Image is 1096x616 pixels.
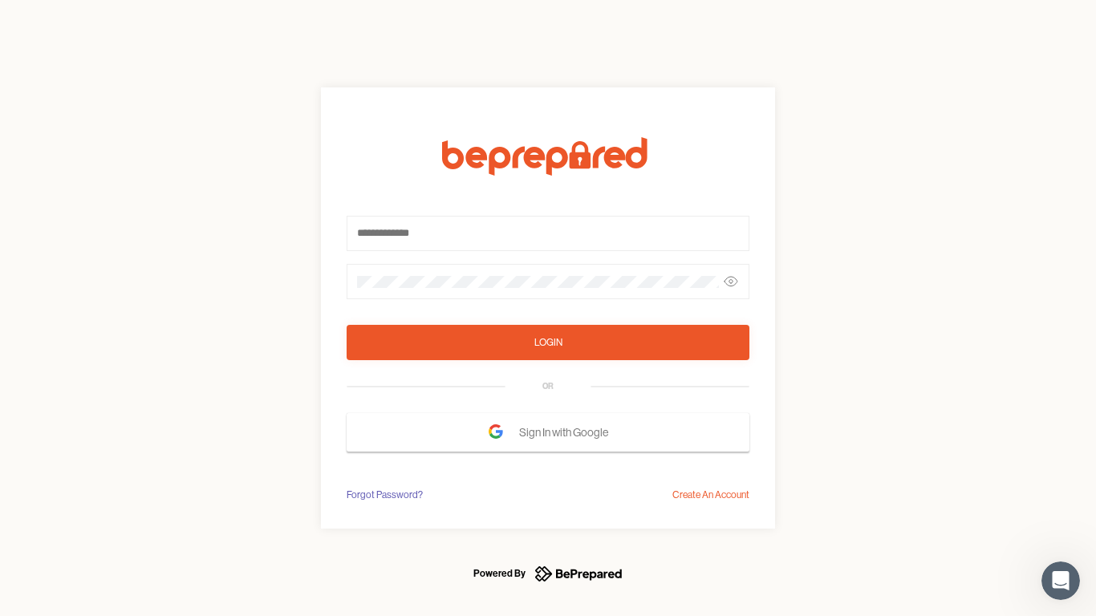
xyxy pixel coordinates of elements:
div: Forgot Password? [347,487,423,503]
span: Sign In with Google [519,418,616,447]
iframe: Intercom live chat [1041,561,1080,600]
div: Powered By [473,564,526,583]
div: Login [534,334,562,351]
button: Sign In with Google [347,413,749,452]
div: OR [542,380,554,393]
button: Login [347,325,749,360]
div: Create An Account [672,487,749,503]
